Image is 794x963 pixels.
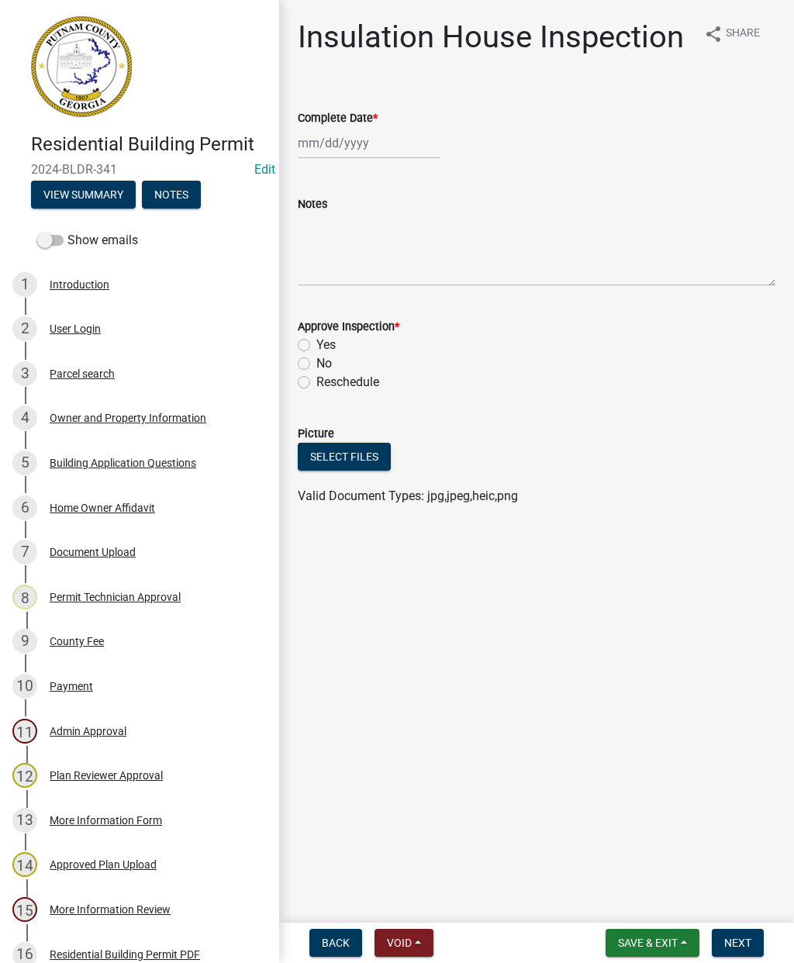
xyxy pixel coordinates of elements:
label: Complete Date [298,113,378,124]
label: Reschedule [316,373,379,392]
a: Edit [254,162,275,177]
label: No [316,354,332,373]
div: 14 [12,852,37,877]
wm-modal-confirm: Edit Application Number [254,162,275,177]
div: 13 [12,808,37,833]
button: Next [712,929,764,957]
div: Owner and Property Information [50,412,206,423]
div: Approved Plan Upload [50,859,157,870]
img: Putnam County, Georgia [31,16,132,117]
div: 15 [12,897,37,922]
div: Admin Approval [50,726,126,737]
div: 4 [12,406,37,430]
div: 7 [12,540,37,564]
div: 6 [12,495,37,520]
div: Plan Reviewer Approval [50,770,163,781]
h4: Residential Building Permit [31,133,267,156]
div: 1 [12,272,37,297]
span: Void [387,937,412,949]
div: User Login [50,323,101,334]
div: County Fee [50,636,104,647]
button: Save & Exit [606,929,699,957]
div: Introduction [50,279,109,290]
label: Show emails [37,231,138,250]
button: Notes [142,181,201,209]
div: More Information Form [50,815,162,826]
label: Yes [316,336,336,354]
span: Save & Exit [618,937,678,949]
input: mm/dd/yyyy [298,127,440,159]
span: Share [726,25,760,43]
label: Notes [298,199,327,210]
div: Document Upload [50,547,136,557]
button: shareShare [692,19,772,49]
div: Parcel search [50,368,115,379]
div: 5 [12,450,37,475]
label: Approve Inspection [298,322,399,333]
span: Back [322,937,350,949]
div: Permit Technician Approval [50,592,181,602]
div: Payment [50,681,93,692]
label: Picture [298,429,334,440]
button: Select files [298,443,391,471]
div: 2 [12,316,37,341]
span: Next [724,937,751,949]
wm-modal-confirm: Notes [142,189,201,202]
span: 2024-BLDR-341 [31,162,248,177]
div: Home Owner Affidavit [50,502,155,513]
div: 8 [12,585,37,609]
div: 10 [12,674,37,699]
wm-modal-confirm: Summary [31,189,136,202]
button: View Summary [31,181,136,209]
button: Void [375,929,433,957]
div: 12 [12,763,37,788]
div: 11 [12,719,37,744]
span: Valid Document Types: jpg,jpeg,heic,png [298,488,518,503]
div: Residential Building Permit PDF [50,949,200,960]
div: 9 [12,629,37,654]
i: share [704,25,723,43]
div: More Information Review [50,904,171,915]
h1: Insulation House Inspection [298,19,684,56]
button: Back [309,929,362,957]
div: 3 [12,361,37,386]
div: Building Application Questions [50,457,196,468]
